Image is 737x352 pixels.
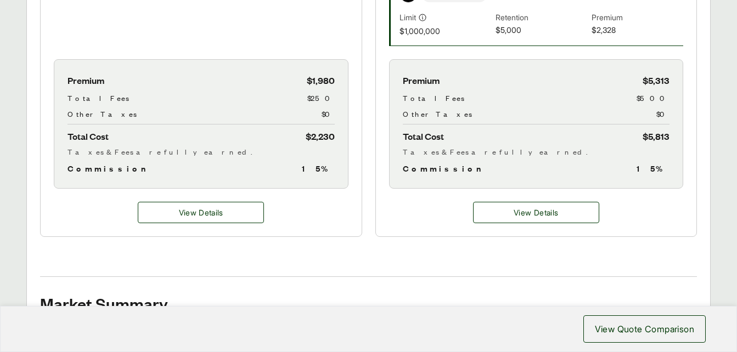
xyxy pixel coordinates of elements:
[322,108,335,120] span: $0
[403,129,444,144] span: Total Cost
[403,92,464,104] span: Total Fees
[67,146,335,157] div: Taxes & Fees are fully earned.
[403,146,670,157] div: Taxes & Fees are fully earned.
[138,202,264,223] button: View Details
[403,108,472,120] span: Other Taxes
[473,202,599,223] button: View Details
[306,129,335,144] span: $2,230
[643,73,670,88] span: $5,313
[307,73,335,88] span: $1,980
[473,202,599,223] a: Coalition details
[67,92,129,104] span: Total Fees
[656,108,670,120] span: $0
[514,207,558,218] span: View Details
[138,202,264,223] a: CFC details
[307,92,335,104] span: $250
[637,162,670,175] span: 15 %
[67,108,137,120] span: Other Taxes
[179,207,223,218] span: View Details
[592,12,683,24] span: Premium
[637,92,670,104] span: $500
[592,24,683,37] span: $2,328
[67,162,151,175] span: Commission
[302,162,335,175] span: 15 %
[40,294,697,312] h2: Market Summary
[67,129,109,144] span: Total Cost
[400,25,491,37] span: $1,000,000
[496,12,587,24] span: Retention
[403,162,486,175] span: Commission
[67,73,104,88] span: Premium
[643,129,670,144] span: $5,813
[496,24,587,37] span: $5,000
[583,315,706,343] button: View Quote Comparison
[400,12,416,23] span: Limit
[403,73,440,88] span: Premium
[595,322,694,336] span: View Quote Comparison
